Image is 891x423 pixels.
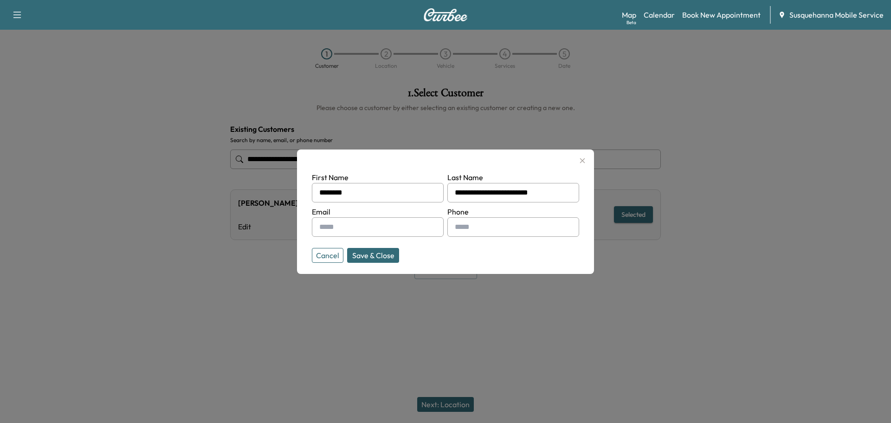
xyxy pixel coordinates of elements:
label: Last Name [447,173,483,182]
label: Email [312,207,330,216]
a: Calendar [644,9,675,20]
div: Beta [626,19,636,26]
img: Curbee Logo [423,8,468,21]
a: MapBeta [622,9,636,20]
span: Susquehanna Mobile Service [789,9,884,20]
label: Phone [447,207,469,216]
button: Cancel [312,248,343,263]
label: First Name [312,173,349,182]
a: Book New Appointment [682,9,761,20]
button: Save & Close [347,248,399,263]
